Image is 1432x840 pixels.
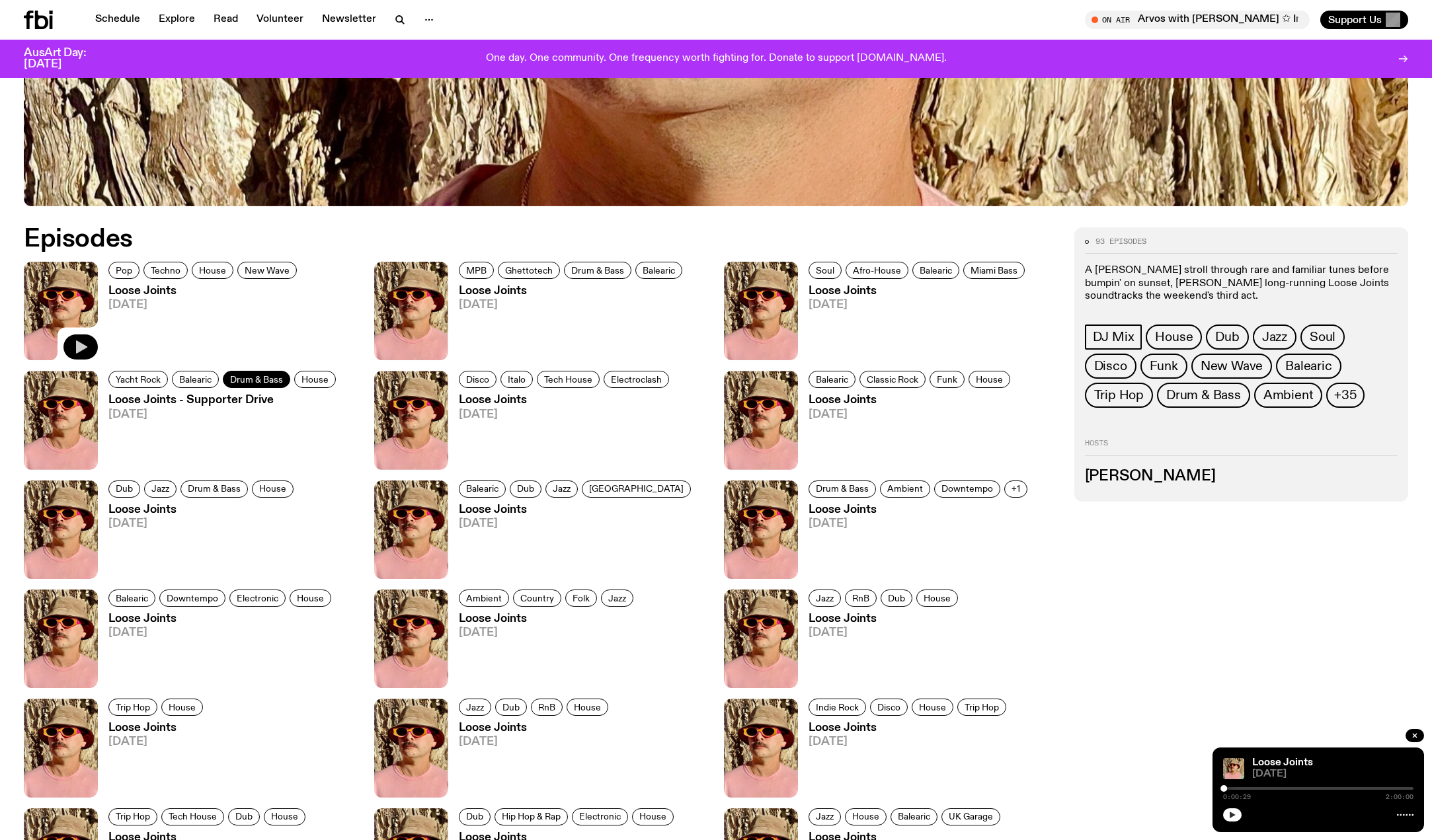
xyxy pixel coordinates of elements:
[459,722,612,734] h3: Loose Joints
[1085,325,1142,350] a: DJ Mix
[1093,330,1134,344] span: DJ Mix
[108,518,298,529] span: [DATE]
[500,371,533,388] a: Italo
[912,699,953,716] a: House
[1206,325,1248,350] a: Dub
[1085,11,1310,29] button: On AirArvos with [PERSON_NAME] ✩ Interview: [PERSON_NAME]
[571,265,624,275] span: Drum & Bass
[809,699,866,716] a: Indie Rock
[1310,330,1335,344] span: Soul
[24,699,98,797] img: Tyson stands in front of a paperbark tree wearing orange sunglasses, a suede bucket hat and a pin...
[486,53,947,65] p: One day. One community. One frequency worth fighting for. Donate to support [DOMAIN_NAME].
[188,484,241,494] span: Drum & Bass
[151,484,169,494] span: Jazz
[969,371,1010,388] a: House
[116,484,133,494] span: Dub
[545,480,578,498] a: Jazz
[108,736,207,747] span: [DATE]
[98,722,207,797] a: Loose Joints[DATE]
[172,371,219,388] a: Balearic
[301,375,329,385] span: House
[963,262,1025,279] a: Miami Bass
[502,703,520,712] span: Dub
[816,703,859,712] span: Indie Rock
[809,590,841,607] a: Jazz
[574,703,601,712] span: House
[374,590,448,688] img: Tyson stands in front of a paperbark tree wearing orange sunglasses, a suede bucket hat and a pin...
[1263,388,1314,402] span: Ambient
[724,590,798,688] img: Tyson stands in front of a paperbark tree wearing orange sunglasses, a suede bucket hat and a pin...
[1085,383,1153,408] a: Trip Hop
[108,722,207,734] h3: Loose Joints
[98,395,340,469] a: Loose Joints - Supporter Drive[DATE]
[809,409,1014,420] span: [DATE]
[924,593,951,603] span: House
[192,262,233,279] a: House
[108,409,340,420] span: [DATE]
[1252,769,1413,779] span: [DATE]
[459,808,491,825] a: Dub
[108,299,301,311] span: [DATE]
[798,395,1014,469] a: Loose Joints[DATE]
[724,371,798,469] img: Tyson stands in front of a paperbark tree wearing orange sunglasses, a suede bucket hat and a pin...
[374,699,448,797] img: Tyson stands in front of a paperbark tree wearing orange sunglasses, a suede bucket hat and a pin...
[159,590,225,607] a: Downtempo
[809,736,1010,747] span: [DATE]
[798,504,1031,579] a: Loose Joints[DATE]
[505,265,553,275] span: Ghettotech
[880,480,930,498] a: Ambient
[459,590,509,607] a: Ambient
[573,593,590,603] span: Folk
[1215,330,1239,344] span: Dub
[116,812,150,821] span: Trip Hop
[632,808,674,825] a: House
[1328,14,1382,26] span: Support Us
[853,265,901,275] span: Afro-House
[635,262,682,279] a: Balearic
[538,703,555,712] span: RnB
[809,504,1031,515] h3: Loose Joints
[228,808,260,825] a: Dub
[881,590,912,607] a: Dub
[459,286,686,297] h3: Loose Joints
[1166,388,1241,402] span: Drum & Bass
[108,504,298,515] h3: Loose Joints
[816,812,834,821] span: Jazz
[544,375,592,385] span: Tech House
[809,395,1014,406] h3: Loose Joints
[1085,469,1398,484] h3: [PERSON_NAME]
[230,375,283,385] span: Drum & Bass
[957,699,1006,716] a: Trip Hop
[971,265,1017,275] span: Miami Bass
[809,518,1031,529] span: [DATE]
[502,812,561,821] span: Hip Hop & Rap
[1254,383,1323,408] a: Ambient
[466,812,483,821] span: Dub
[604,371,669,388] a: Electroclash
[1223,758,1244,779] img: Tyson stands in front of a paperbark tree wearing orange sunglasses, a suede bucket hat and a pin...
[108,286,301,297] h3: Loose Joints
[1146,325,1202,350] a: House
[459,504,695,515] h3: Loose Joints
[816,265,834,275] span: Soul
[448,395,673,469] a: Loose Joints[DATE]
[517,484,534,494] span: Dub
[290,590,331,607] a: House
[144,480,177,498] a: Jazz
[1140,354,1187,379] a: Funk
[161,808,224,825] a: Tech House
[510,480,541,498] a: Dub
[87,11,148,29] a: Schedule
[495,699,527,716] a: Dub
[1253,325,1296,350] a: Jazz
[1223,794,1251,800] span: 0:00:29
[809,262,842,279] a: Soul
[98,613,335,688] a: Loose Joints[DATE]
[108,699,157,716] a: Trip Hop
[245,265,290,275] span: New Wave
[809,286,1029,297] h3: Loose Joints
[179,375,212,385] span: Balearic
[930,371,965,388] a: Funk
[579,812,621,821] span: Electronic
[108,262,139,279] a: Pop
